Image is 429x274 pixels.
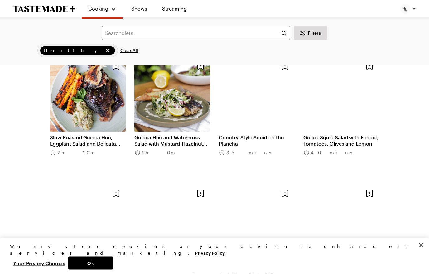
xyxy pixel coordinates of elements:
[50,135,126,147] a: Slow Roasted Guinea Hen, Eggplant Salad and Delicata Squash
[88,2,116,15] button: Cooking
[294,26,327,40] button: Desktop filters
[10,243,414,270] div: Privacy
[400,4,410,14] img: Profile picture
[279,188,291,199] button: Save recipe
[120,47,138,54] span: Clear All
[414,238,428,252] button: Close
[12,5,75,12] a: To Tastemade Home Page
[219,135,295,147] a: Country-Style Squid on the Plancha
[110,60,122,72] button: Save recipe
[88,6,108,12] span: Cooking
[195,188,206,199] button: Save recipe
[364,188,375,199] button: Save recipe
[68,257,113,270] button: Ok
[44,47,103,54] span: Healthy
[195,250,225,256] a: More information about your privacy, opens in a new tab
[400,4,417,14] button: Profile picture
[195,60,206,72] button: Save recipe
[303,135,379,147] a: Grilled Squid Salad with Fennel, Tomatoes, Olives and Lemon
[134,135,210,147] a: Guinea Hen and Watercress Salad with Mustard-Hazelnut Vinaigrette
[104,47,111,54] button: remove Healthy
[364,60,375,72] button: Save recipe
[110,188,122,199] button: Save recipe
[308,30,321,36] span: Filters
[10,243,414,257] div: We may store cookies on your device to enhance our services and marketing.
[120,44,138,57] button: Clear All
[279,60,291,72] button: Save recipe
[10,257,68,270] button: Your Privacy Choices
